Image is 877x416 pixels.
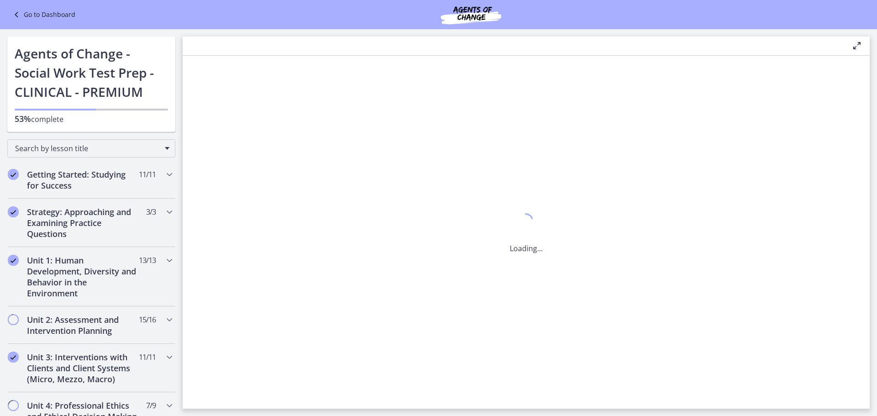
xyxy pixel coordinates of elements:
[27,206,138,239] h2: Strategy: Approaching and Examining Practice Questions
[146,206,156,217] span: 3 / 3
[8,255,19,266] i: Completed
[27,314,138,336] h2: Unit 2: Assessment and Intervention Planning
[139,352,156,363] span: 11 / 11
[8,206,19,217] i: Completed
[146,400,156,411] span: 7 / 9
[139,255,156,266] span: 13 / 13
[8,169,19,180] i: Completed
[27,169,138,191] h2: Getting Started: Studying for Success
[27,255,138,299] h2: Unit 1: Human Development, Diversity and Behavior in the Environment
[15,143,160,153] span: Search by lesson title
[510,243,543,254] p: Loading...
[27,352,138,384] h2: Unit 3: Interventions with Clients and Client Systems (Micro, Mezzo, Macro)
[15,113,31,124] span: 53%
[15,44,168,101] h1: Agents of Change - Social Work Test Prep - CLINICAL - PREMIUM
[11,9,75,20] a: Go to Dashboard
[7,139,175,158] div: Search by lesson title
[510,211,543,232] div: 1
[139,169,156,180] span: 11 / 11
[416,4,526,26] img: Agents of Change
[8,352,19,363] i: Completed
[15,113,168,125] p: complete
[139,314,156,325] span: 15 / 16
